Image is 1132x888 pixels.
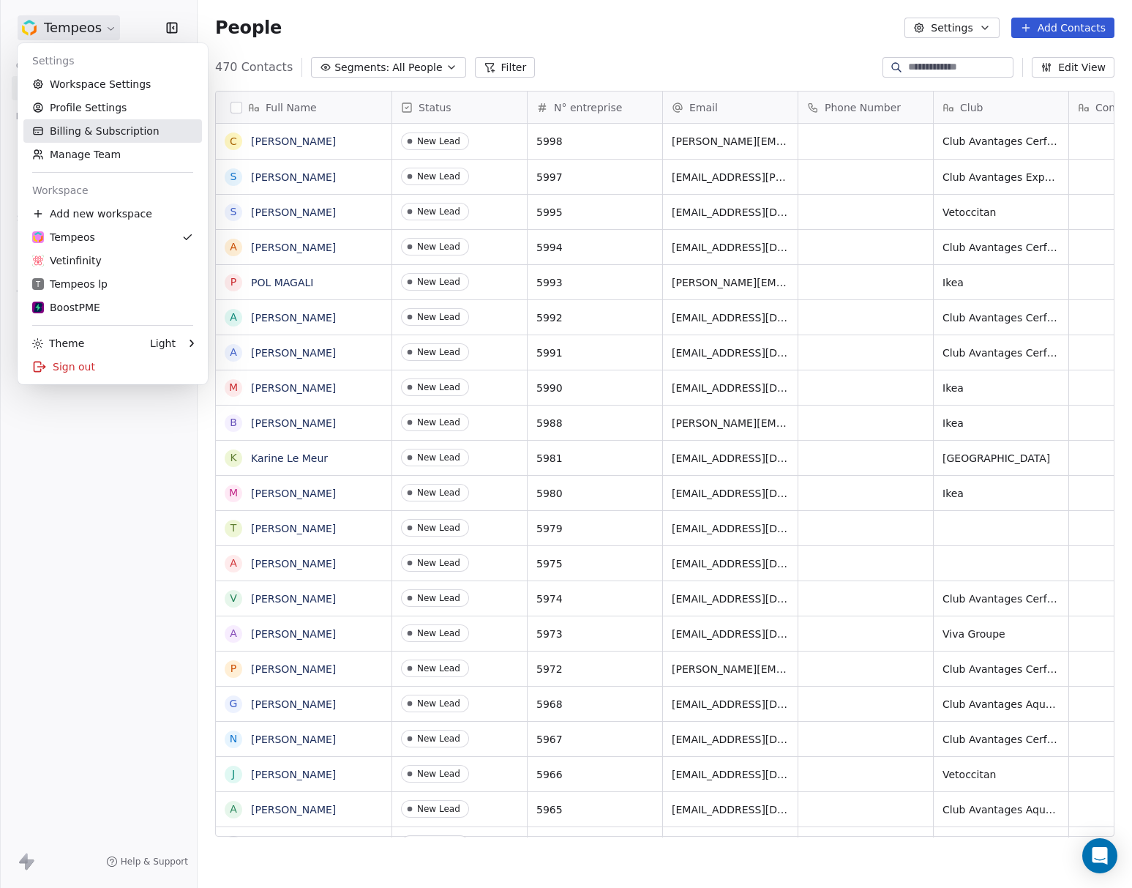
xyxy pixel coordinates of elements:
[32,253,102,268] div: Vetinfinity
[32,255,44,266] img: vetinfinity-icon-512-color.png
[23,355,202,378] div: Sign out
[23,49,202,72] div: Settings
[23,202,202,225] div: Add new workspace
[32,336,84,351] div: Theme
[23,96,202,119] a: Profile Settings
[23,179,202,202] div: Workspace
[23,119,202,143] a: Billing & Subscription
[36,279,40,290] span: T
[150,336,176,351] div: Light
[32,302,44,313] img: IconBoostPME.png
[32,231,44,243] img: icon-tempeos-512.png
[32,300,100,315] div: BoostPME
[23,72,202,96] a: Workspace Settings
[32,230,95,245] div: Tempeos
[23,143,202,166] a: Manage Team
[32,277,108,291] div: Tempeos lp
